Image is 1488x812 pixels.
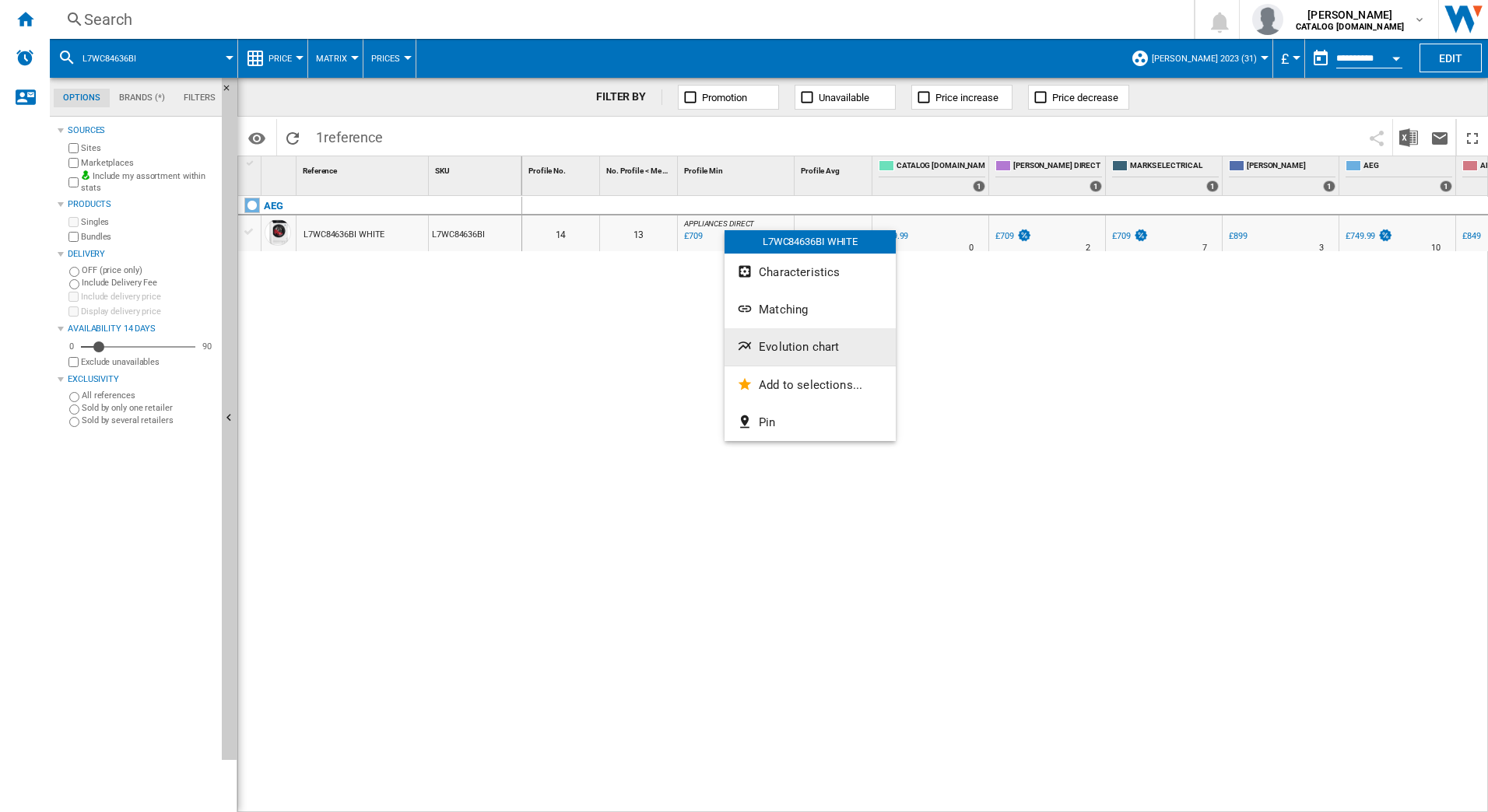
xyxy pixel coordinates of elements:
span: Add to selections... [759,378,862,392]
div: L7WC84636BI WHITE [725,230,896,254]
button: Evolution chart [725,328,896,366]
button: Add to selections... [725,366,896,404]
span: Characteristics [759,265,840,279]
span: Matching [759,303,808,317]
span: Evolution chart [759,340,839,354]
button: Pin... [725,404,896,441]
button: Characteristics [725,254,896,291]
button: Matching [725,291,896,328]
span: Pin [759,415,775,429]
